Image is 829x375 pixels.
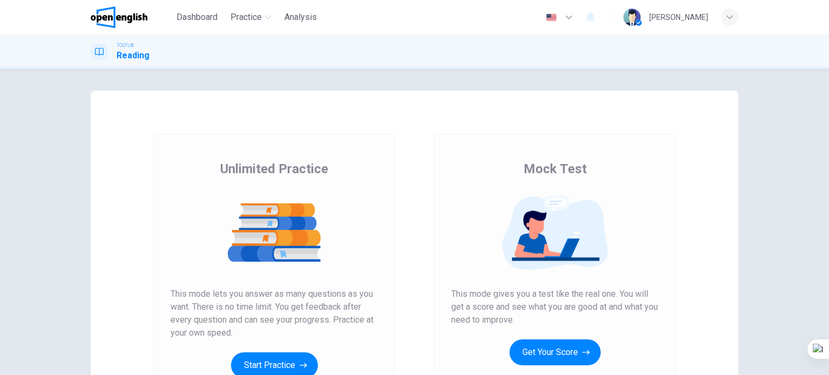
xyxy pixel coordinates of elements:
span: This mode gives you a test like the real one. You will get a score and see what you are good at a... [451,288,658,326]
button: Analysis [280,8,321,27]
button: Dashboard [172,8,222,27]
span: Dashboard [176,11,218,24]
button: Practice [226,8,276,27]
span: Practice [230,11,262,24]
img: en [545,13,558,22]
div: [PERSON_NAME] [649,11,708,24]
img: OpenEnglish logo [91,6,147,28]
button: Get Your Score [509,339,601,365]
span: TOEFL® [117,42,134,49]
h1: Reading [117,49,150,62]
span: Unlimited Practice [220,160,328,178]
span: Mock Test [524,160,587,178]
a: OpenEnglish logo [91,6,172,28]
img: Profile picture [623,9,641,26]
span: Analysis [284,11,317,24]
span: This mode lets you answer as many questions as you want. There is no time limit. You get feedback... [171,288,378,339]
